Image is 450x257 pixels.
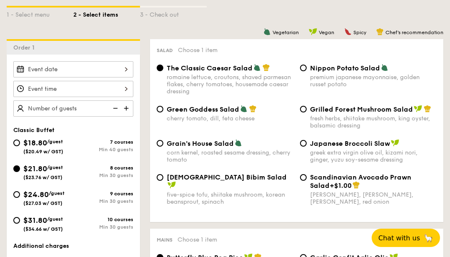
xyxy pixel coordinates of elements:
span: Nippon Potato Salad [310,64,380,72]
span: /guest [49,190,65,196]
img: icon-vegan.f8ff3823.svg [391,139,399,147]
span: Green Goddess Salad [167,105,239,113]
div: 9 courses [73,191,133,197]
img: icon-vegetarian.fe4039eb.svg [381,64,388,71]
img: icon-chef-hat.a58ddaea.svg [262,64,270,71]
img: icon-chef-hat.a58ddaea.svg [424,105,431,112]
span: ($27.03 w/ GST) [23,200,62,206]
input: Japanese Broccoli Slawgreek extra virgin olive oil, kizami nori, ginger, yuzu soy-sesame dressing [300,140,307,147]
input: $31.80/guest($34.66 w/ GST)10 coursesMin 30 guests [13,217,20,224]
button: Chat with us🦙 [372,229,440,247]
span: /guest [47,216,63,222]
span: Vegetarian [272,30,299,35]
span: ($23.76 w/ GST) [23,175,62,180]
span: Chef's recommendation [385,30,443,35]
input: Grain's House Saladcorn kernel, roasted sesame dressing, cherry tomato [157,140,163,147]
input: Number of guests [13,100,133,117]
span: Mains [157,237,172,243]
span: $18.80 [23,138,47,147]
div: Min 30 guests [73,198,133,204]
div: 8 courses [73,165,133,171]
span: The Classic Caesar Salad [167,64,252,72]
input: Nippon Potato Saladpremium japanese mayonnaise, golden russet potato [300,65,307,71]
input: $18.80/guest($20.49 w/ GST)7 coursesMin 40 guests [13,140,20,146]
span: $21.80 [23,164,47,173]
span: Classic Buffet [13,127,55,134]
span: +$1.00 [330,182,352,190]
img: icon-vegetarian.fe4039eb.svg [235,139,242,147]
span: Grilled Forest Mushroom Salad [310,105,413,113]
input: Event date [13,61,133,77]
span: $31.80 [23,216,47,225]
input: The Classic Caesar Saladromaine lettuce, croutons, shaved parmesan flakes, cherry tomatoes, house... [157,65,163,71]
span: $24.80 [23,190,49,199]
span: Scandinavian Avocado Prawn Salad [310,173,411,190]
div: 1 - Select menu [7,7,73,19]
span: /guest [47,139,63,145]
img: icon-reduce.1d2dbef1.svg [108,100,121,116]
span: Spicy [353,30,366,35]
img: icon-vegetarian.fe4039eb.svg [263,28,271,35]
div: Additional charges [13,242,133,250]
span: Choose 1 item [178,47,217,54]
img: icon-add.58712e84.svg [121,100,133,116]
div: five-spice tofu, shiitake mushroom, korean beansprout, spinach [167,191,293,205]
input: Grilled Forest Mushroom Saladfresh herbs, shiitake mushroom, king oyster, balsamic dressing [300,106,307,112]
div: Min 30 guests [73,172,133,178]
span: Vegan [319,30,334,35]
input: $21.80/guest($23.76 w/ GST)8 coursesMin 30 guests [13,165,20,172]
div: 2 - Select items [73,7,140,19]
div: Min 40 guests [73,147,133,152]
div: greek extra virgin olive oil, kizami nori, ginger, yuzu soy-sesame dressing [310,149,437,163]
span: ($34.66 w/ GST) [23,226,63,232]
div: romaine lettuce, croutons, shaved parmesan flakes, cherry tomatoes, housemade caesar dressing [167,74,293,95]
span: /guest [47,165,63,170]
span: Chat with us [378,234,420,242]
input: Event time [13,81,133,97]
img: icon-vegan.f8ff3823.svg [309,28,317,35]
input: [DEMOGRAPHIC_DATA] Bibim Saladfive-spice tofu, shiitake mushroom, korean beansprout, spinach [157,174,163,181]
span: ($20.49 w/ GST) [23,149,63,155]
img: icon-vegetarian.fe4039eb.svg [240,105,247,112]
span: Salad [157,47,173,53]
span: 🦙 [423,233,433,243]
div: 7 courses [73,139,133,145]
span: Choose 1 item [177,236,217,243]
input: Scandinavian Avocado Prawn Salad+$1.00[PERSON_NAME], [PERSON_NAME], [PERSON_NAME], red onion [300,174,307,181]
div: cherry tomato, dill, feta cheese [167,115,293,122]
div: fresh herbs, shiitake mushroom, king oyster, balsamic dressing [310,115,437,129]
input: Green Goddess Saladcherry tomato, dill, feta cheese [157,106,163,112]
img: icon-spicy.37a8142b.svg [344,28,352,35]
div: premium japanese mayonnaise, golden russet potato [310,74,437,88]
img: icon-chef-hat.a58ddaea.svg [352,181,360,189]
span: Japanese Broccoli Slaw [310,140,390,147]
span: Order 1 [13,44,38,51]
div: 3 - Check out [140,7,207,19]
span: [DEMOGRAPHIC_DATA] Bibim Salad [167,173,287,181]
div: Min 30 guests [73,224,133,230]
div: [PERSON_NAME], [PERSON_NAME], [PERSON_NAME], red onion [310,191,437,205]
img: icon-vegan.f8ff3823.svg [414,105,422,112]
span: Grain's House Salad [167,140,234,147]
input: $24.80/guest($27.03 w/ GST)9 coursesMin 30 guests [13,191,20,198]
img: icon-chef-hat.a58ddaea.svg [376,28,384,35]
div: corn kernel, roasted sesame dressing, cherry tomato [167,149,293,163]
img: icon-vegetarian.fe4039eb.svg [253,64,261,71]
img: icon-chef-hat.a58ddaea.svg [249,105,257,112]
img: icon-vegan.f8ff3823.svg [167,181,176,189]
div: 10 courses [73,217,133,222]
